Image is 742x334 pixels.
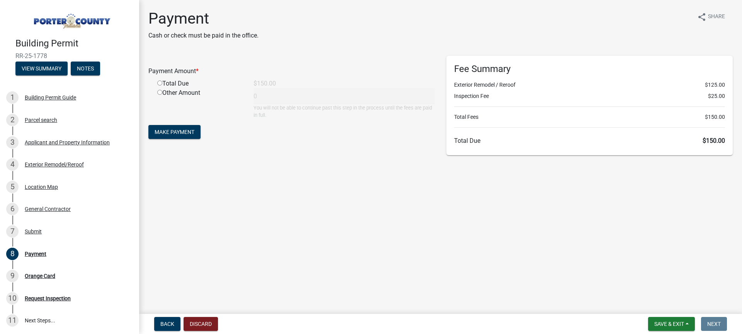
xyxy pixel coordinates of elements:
div: 9 [6,270,19,282]
div: 11 [6,314,19,327]
div: General Contractor [25,206,71,212]
span: $25.00 [708,92,725,100]
p: Cash or check must be paid in the office. [148,31,259,40]
div: 3 [6,136,19,149]
div: 6 [6,203,19,215]
span: Save & Exit [654,321,684,327]
div: Exterior Remodel/Reroof [25,162,84,167]
wm-modal-confirm: Notes [71,66,100,72]
div: Submit [25,229,42,234]
span: Make Payment [155,129,194,135]
img: Porter County, Indiana [15,8,127,30]
div: 7 [6,225,19,238]
span: Next [707,321,721,327]
span: RR-25-1778 [15,52,124,60]
div: Other Amount [151,88,248,119]
button: Next [701,317,727,331]
div: 8 [6,248,19,260]
wm-modal-confirm: Summary [15,66,68,72]
h6: Total Due [454,137,725,144]
button: shareShare [691,9,731,24]
button: Save & Exit [648,317,695,331]
i: share [697,12,706,22]
button: Notes [71,62,100,75]
div: 4 [6,158,19,171]
div: Orange Card [25,273,55,279]
div: Total Due [151,79,248,88]
div: Location Map [25,184,58,190]
div: 10 [6,292,19,305]
div: 1 [6,91,19,104]
span: $150.00 [703,137,725,144]
div: 2 [6,114,19,126]
span: Share [708,12,725,22]
div: Building Permit Guide [25,95,76,100]
li: Inspection Fee [454,92,725,100]
div: 5 [6,181,19,193]
span: $150.00 [705,113,725,121]
button: Back [154,317,180,331]
h4: Building Permit [15,38,133,49]
span: $125.00 [705,81,725,89]
div: Parcel search [25,117,57,123]
li: Exterior Remodel / Reroof [454,81,725,89]
h6: Fee Summary [454,63,725,75]
button: View Summary [15,62,68,75]
button: Make Payment [148,125,201,139]
li: Total Fees [454,113,725,121]
span: Back [160,321,174,327]
div: Request Inspection [25,296,71,301]
button: Discard [184,317,218,331]
h1: Payment [148,9,259,28]
div: Payment Amount [143,67,441,76]
div: Payment [25,251,46,257]
div: Applicant and Property Information [25,140,110,145]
